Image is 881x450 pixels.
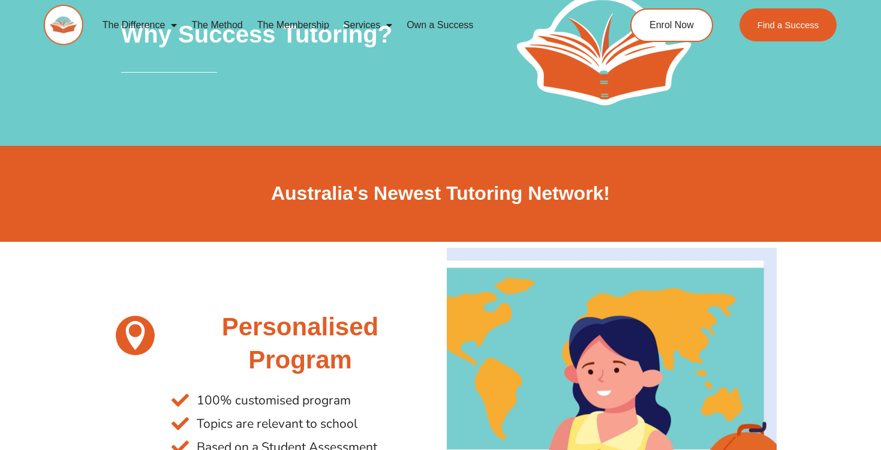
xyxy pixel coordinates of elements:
[650,20,694,30] span: Enrol Now
[739,8,837,41] a: Find a Success
[194,389,351,412] span: 100% customised program
[184,11,249,39] a: The Method
[172,311,428,376] h2: Personalised Program
[757,20,819,29] span: Find a Success
[336,11,399,39] a: Services
[250,11,336,39] a: The Membership
[105,181,777,206] h2: Australia's Newest Tutoring Network!
[399,11,480,39] a: Own a Success
[194,412,357,436] span: Topics are relevant to school
[95,11,185,39] a: The Difference
[630,8,713,42] a: Enrol Now
[95,11,585,39] nav: Menu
